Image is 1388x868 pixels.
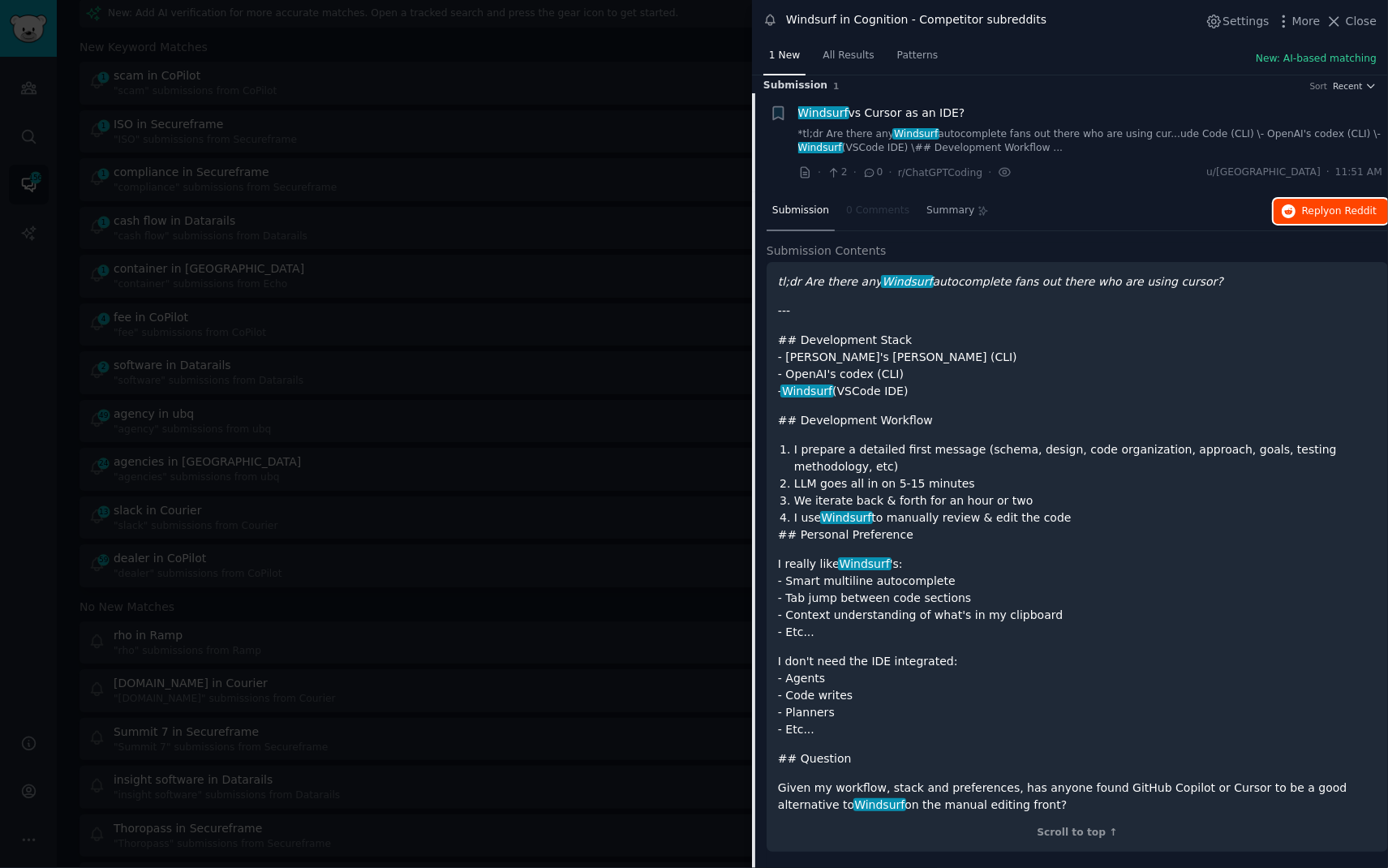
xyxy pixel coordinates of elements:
span: Windsurf [838,557,892,570]
span: · [1326,165,1330,180]
span: · [988,164,991,181]
span: Windsurf [797,142,844,153]
li: I prepare a detailed first message (schema, design, code organization, approach, goals, testing m... [794,441,1377,475]
div: Sort [1310,80,1328,92]
span: · [889,164,892,181]
span: Patterns [897,49,938,63]
span: Windsurf [780,385,834,397]
button: Settings [1205,13,1269,30]
span: u/[GEOGRAPHIC_DATA] [1206,165,1321,180]
button: Recent [1333,80,1377,92]
p: I don't need the IDE integrated: - Agents - Code writes - Planners - Etc... [778,653,1377,738]
span: 1 [833,81,839,91]
button: Replyon Reddit [1274,199,1388,225]
span: Close [1346,13,1377,30]
p: ## Question [778,750,1377,767]
p: I really like 's: - Smart multiline autocomplete - Tab jump between code sections - Context under... [778,556,1377,641]
span: 11:51 AM [1335,165,1382,180]
p: ## Personal Preference [778,526,1377,544]
div: Scroll to top ↑ [778,826,1377,840]
p: --- [778,303,1377,320]
span: 1 New [769,49,800,63]
li: We iterate back & forth for an hour or two [794,492,1377,509]
span: · [853,164,857,181]
span: All Results [823,49,874,63]
span: 2 [827,165,847,180]
a: Patterns [892,43,943,76]
a: Windsurfvs Cursor as an IDE? [798,105,965,122]
button: More [1275,13,1321,30]
span: Windsurf [881,275,935,288]
a: *tl;dr Are there anyWindsurfautocomplete fans out there who are using cur...ude Code (CLI) \- Ope... [798,127,1383,156]
span: r/ChatGPTCoding [898,167,982,178]
span: Summary [926,204,974,218]
li: I use to manually review & edit the code [794,509,1377,526]
div: Windsurf in Cognition - Competitor subreddits [786,11,1046,28]
span: Submission [763,79,827,93]
span: Settings [1223,13,1269,30]
button: New: AI-based matching [1256,52,1377,67]
p: Given my workflow, stack and preferences, has anyone found GitHub Copilot or Cursor to be a good ... [778,780,1377,814]
p: ## Development Stack - [PERSON_NAME]'s [PERSON_NAME] (CLI) - OpenAI's codex (CLI) - (VSCode IDE) [778,332,1377,400]
a: 1 New [763,43,806,76]
span: Submission Contents [767,243,887,260]
em: tl;dr Are there any autocomplete fans out there who are using cursor? [778,275,1223,288]
span: Windsurf [853,798,907,811]
span: Windsurf [820,511,874,524]
p: ## Development Workflow [778,412,1377,429]
span: Windsurf [797,106,850,119]
button: Close [1326,13,1377,30]
li: LLM goes all in on 5-15 minutes [794,475,1377,492]
span: on Reddit [1330,205,1377,217]
span: More [1292,13,1321,30]
a: All Results [817,43,879,76]
span: Recent [1333,80,1362,92]
span: Reply [1302,204,1377,219]
span: Windsurf [892,128,939,140]
span: vs Cursor as an IDE? [798,105,965,122]
span: · [818,164,821,181]
span: 0 [862,165,883,180]
span: Submission [772,204,829,218]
